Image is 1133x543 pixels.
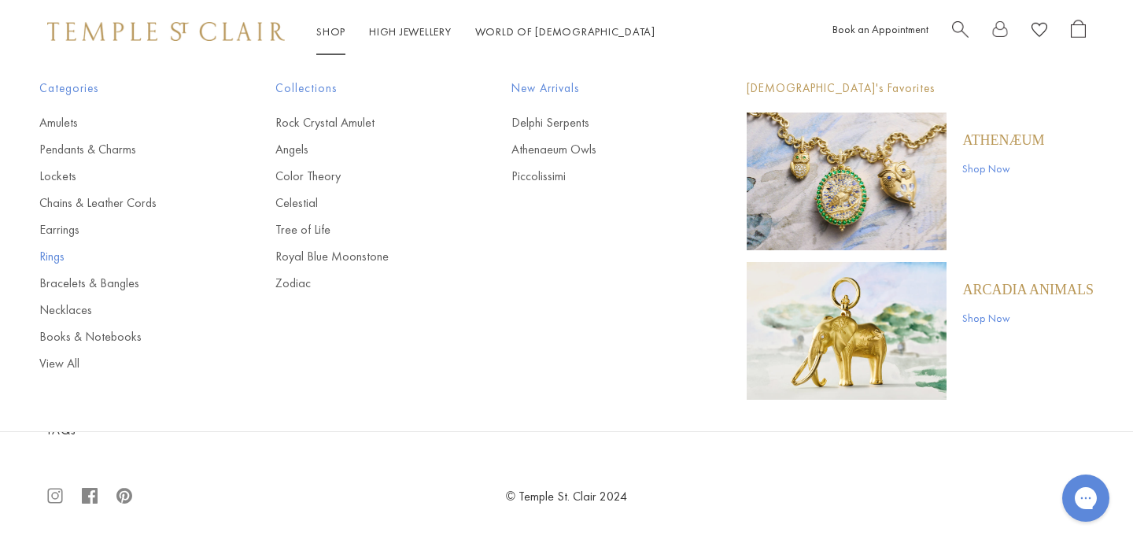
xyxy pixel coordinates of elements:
[952,20,969,44] a: Search
[275,275,448,292] a: Zodiac
[962,160,1044,177] a: Shop Now
[275,221,448,238] a: Tree of Life
[832,22,928,36] a: Book an Appointment
[47,22,285,41] img: Temple St. Clair
[39,221,212,238] a: Earrings
[39,248,212,265] a: Rings
[316,22,655,42] nav: Main navigation
[275,141,448,158] a: Angels
[1071,20,1086,44] a: Open Shopping Bag
[475,24,655,39] a: World of [DEMOGRAPHIC_DATA]World of [DEMOGRAPHIC_DATA]
[747,79,1094,98] p: [DEMOGRAPHIC_DATA]'s Favorites
[39,168,212,185] a: Lockets
[39,301,212,319] a: Necklaces
[275,168,448,185] a: Color Theory
[511,141,685,158] a: Athenaeum Owls
[962,131,1044,149] a: Athenæum
[511,79,685,98] span: New Arrivals
[962,309,1094,327] a: Shop Now
[39,194,212,212] a: Chains & Leather Cords
[511,114,685,131] a: Delphi Serpents
[316,24,345,39] a: ShopShop
[39,114,212,131] a: Amulets
[369,24,452,39] a: High JewelleryHigh Jewellery
[39,355,212,372] a: View All
[39,79,212,98] span: Categories
[275,79,448,98] span: Collections
[275,194,448,212] a: Celestial
[1054,469,1117,527] iframe: Gorgias live chat messenger
[511,168,685,185] a: Piccolissimi
[1032,20,1047,44] a: View Wishlist
[39,275,212,292] a: Bracelets & Bangles
[275,114,448,131] a: Rock Crystal Amulet
[506,488,627,504] a: © Temple St. Clair 2024
[39,328,212,345] a: Books & Notebooks
[275,248,448,265] a: Royal Blue Moonstone
[39,141,212,158] a: Pendants & Charms
[962,281,1094,298] a: ARCADIA ANIMALS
